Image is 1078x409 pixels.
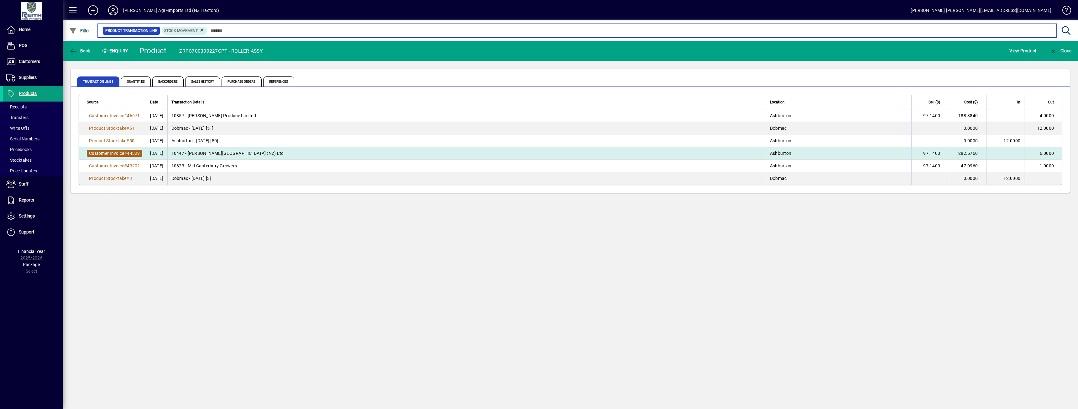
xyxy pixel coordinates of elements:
[87,150,142,157] a: Customer Invoice#44329
[19,43,27,48] span: POS
[1040,113,1054,118] span: 4.0000
[19,75,37,80] span: Suppliers
[139,46,167,56] div: Product
[770,99,908,106] div: Location
[770,138,791,143] span: Ashburton
[915,99,946,106] div: Sell ($)
[89,113,124,118] span: Customer Invoice
[126,126,129,131] span: #
[69,48,90,53] span: Back
[3,102,63,112] a: Receipts
[953,99,983,106] div: Cost ($)
[87,99,98,106] span: Source
[105,28,157,34] span: Product Transaction Line
[6,158,32,163] span: Stocktakes
[1058,1,1070,22] a: Knowledge Base
[3,192,63,208] a: Reports
[87,112,142,119] a: Customer Invoice#46671
[19,181,29,186] span: Staff
[770,163,791,168] span: Ashburton
[171,99,204,106] span: Transaction Details
[6,168,37,173] span: Price Updates
[3,224,63,240] a: Support
[770,113,791,118] span: Ashburton
[6,115,29,120] span: Transfers
[162,27,207,35] mat-chip: Product Transaction Type: Stock movement
[222,76,262,87] span: Purchase Orders
[167,147,766,160] td: 10447 - [PERSON_NAME][GEOGRAPHIC_DATA] (NZ) Ltd
[6,104,27,109] span: Receipts
[770,151,791,156] span: Ashburton
[69,28,90,33] span: Filter
[949,109,986,122] td: 188.3840
[3,38,63,54] a: POS
[911,109,949,122] td: 97.1400
[770,126,787,131] span: Dobmac
[911,160,949,172] td: 97.1400
[89,138,126,143] span: Product Stocktake
[87,175,134,182] a: Product Stocktake#3
[68,25,92,36] button: Filter
[3,165,63,176] a: Price Updates
[3,112,63,123] a: Transfers
[949,134,986,147] td: 0.0000
[1040,151,1054,156] span: 6.0000
[87,137,137,144] a: Product Stocktake#50
[949,147,986,160] td: 282.5760
[19,27,30,32] span: Home
[167,134,766,147] td: Ashburton - [DATE] [50]
[3,54,63,70] a: Customers
[1040,163,1054,168] span: 1.0000
[146,134,167,147] td: [DATE]
[123,5,219,15] div: [PERSON_NAME] Agri-Imports Ltd (NZ Tractors)
[121,76,151,87] span: Quantities
[3,176,63,192] a: Staff
[964,99,978,106] span: Cost ($)
[3,22,63,38] a: Home
[1017,99,1020,106] span: In
[126,176,129,181] span: #
[18,249,45,254] span: Financial Year
[1003,138,1020,143] span: 12.0000
[129,126,135,131] span: 51
[89,126,126,131] span: Product Stocktake
[3,70,63,86] a: Suppliers
[167,172,766,185] td: Dobmac - [DATE] [3]
[87,99,142,106] div: Source
[1048,99,1054,106] span: Out
[89,163,124,168] span: Customer Invoice
[127,163,140,168] span: 43202
[911,147,949,160] td: 97.1400
[63,45,97,56] app-page-header-button: Back
[3,134,63,144] a: Serial Numbers
[87,162,142,169] a: Customer Invoice#43202
[164,29,198,33] span: Stock movement
[77,76,119,87] span: Transaction Lines
[83,5,103,16] button: Add
[1048,45,1073,56] button: Close
[263,76,294,87] span: References
[3,208,63,224] a: Settings
[770,99,785,106] span: Location
[68,45,92,56] button: Back
[1003,176,1020,181] span: 12.0000
[6,126,29,131] span: Write Offs
[167,122,766,134] td: Dobmac - [DATE] [51]
[89,176,126,181] span: Product Stocktake
[129,176,132,181] span: 3
[146,160,167,172] td: [DATE]
[1043,45,1078,56] app-page-header-button: Close enquiry
[1049,48,1071,53] span: Close
[19,213,35,218] span: Settings
[126,138,129,143] span: #
[1009,46,1036,56] span: View Product
[19,59,40,64] span: Customers
[127,151,140,156] span: 44329
[911,5,1051,15] div: [PERSON_NAME] [PERSON_NAME][EMAIL_ADDRESS][DOMAIN_NAME]
[103,5,123,16] button: Profile
[6,147,32,152] span: Pricebooks
[19,91,37,96] span: Products
[124,113,127,118] span: #
[146,122,167,134] td: [DATE]
[949,160,986,172] td: 47.0960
